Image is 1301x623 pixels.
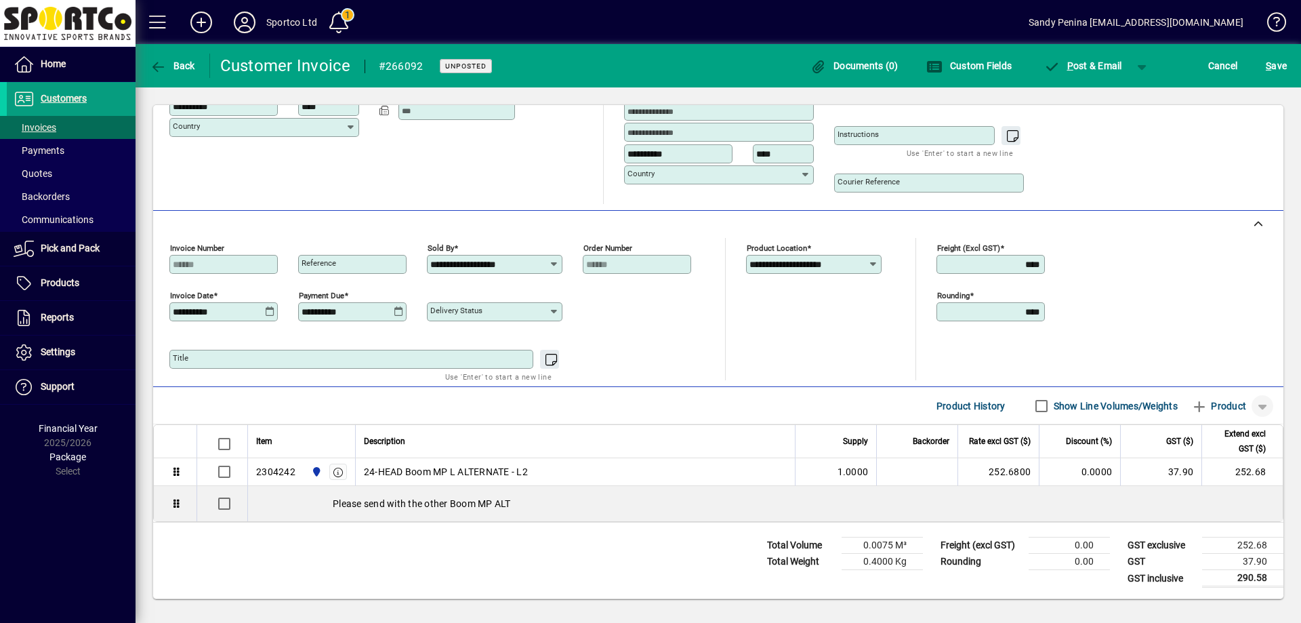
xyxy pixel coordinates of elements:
span: Custom Fields [926,60,1012,71]
td: Total Volume [760,538,842,554]
td: GST exclusive [1121,538,1202,554]
span: GST ($) [1166,434,1193,449]
button: Post & Email [1037,54,1129,78]
mat-hint: Use 'Enter' to start a new line [445,369,552,384]
span: Settings [41,346,75,357]
span: Product [1191,395,1246,417]
td: 290.58 [1202,570,1283,587]
a: Quotes [7,162,136,185]
td: 0.4000 Kg [842,554,923,570]
mat-label: Rounding [937,291,970,300]
mat-label: Invoice number [170,243,224,253]
span: Description [364,434,405,449]
mat-label: Instructions [838,129,879,139]
a: Knowledge Base [1257,3,1284,47]
span: ave [1266,55,1287,77]
span: Customers [41,93,87,104]
div: 252.6800 [966,465,1031,479]
div: #266092 [379,56,424,77]
div: Please send with the other Boom MP ALT [248,486,1283,521]
span: S [1266,60,1271,71]
a: Support [7,370,136,404]
a: Invoices [7,116,136,139]
span: Support [41,381,75,392]
mat-label: Country [627,169,655,178]
button: Save [1262,54,1290,78]
span: Backorder [913,434,949,449]
td: 0.00 [1029,554,1110,570]
mat-label: Sold by [428,243,454,253]
span: Package [49,451,86,462]
mat-label: Order number [583,243,632,253]
span: Home [41,58,66,69]
span: Reports [41,312,74,323]
span: Quotes [14,168,52,179]
mat-label: Delivery status [430,306,482,315]
mat-label: Product location [747,243,807,253]
label: Show Line Volumes/Weights [1051,399,1178,413]
td: 252.68 [1202,538,1283,554]
a: Reports [7,301,136,335]
span: Financial Year [39,423,98,434]
app-page-header-button: Back [136,54,210,78]
mat-label: Invoice date [170,291,213,300]
a: Settings [7,336,136,369]
button: Custom Fields [923,54,1015,78]
mat-label: Courier Reference [838,177,900,186]
td: 37.90 [1120,458,1201,486]
span: Extend excl GST ($) [1210,426,1266,456]
td: 0.00 [1029,538,1110,554]
span: Back [150,60,195,71]
a: Payments [7,139,136,162]
span: Cancel [1208,55,1238,77]
span: 1.0000 [838,465,869,479]
span: Sportco Ltd Warehouse [308,464,323,479]
span: Payments [14,145,64,156]
button: Add [180,10,223,35]
td: 37.90 [1202,554,1283,570]
button: Product [1184,394,1253,418]
mat-label: Country [173,121,200,131]
span: Products [41,277,79,288]
button: Profile [223,10,266,35]
mat-label: Title [173,353,188,363]
td: Freight (excl GST) [934,538,1029,554]
a: Home [7,47,136,81]
span: Rate excl GST ($) [969,434,1031,449]
span: P [1067,60,1073,71]
mat-label: Freight (excl GST) [937,243,1000,253]
div: 2304242 [256,465,295,479]
button: Cancel [1205,54,1241,78]
span: Product History [936,395,1006,417]
button: Documents (0) [807,54,902,78]
span: Discount (%) [1066,434,1112,449]
span: Unposted [445,62,487,71]
a: Communications [7,208,136,231]
td: GST [1121,554,1202,570]
span: Backorders [14,191,70,202]
span: Pick and Pack [41,243,100,254]
span: Communications [14,214,94,225]
td: GST inclusive [1121,570,1202,587]
button: Product History [931,394,1011,418]
span: Supply [843,434,868,449]
a: Backorders [7,185,136,208]
td: Rounding [934,554,1029,570]
span: Item [256,434,272,449]
span: Invoices [14,122,56,133]
td: 0.0075 M³ [842,538,923,554]
mat-hint: Use 'Enter' to start a new line [907,145,1013,161]
td: 252.68 [1201,458,1283,486]
mat-label: Reference [302,258,336,268]
a: Pick and Pack [7,232,136,266]
a: Products [7,266,136,300]
div: Sandy Penina [EMAIL_ADDRESS][DOMAIN_NAME] [1029,12,1243,33]
span: ost & Email [1044,60,1122,71]
div: Sportco Ltd [266,12,317,33]
td: Total Weight [760,554,842,570]
div: Customer Invoice [220,55,351,77]
td: 0.0000 [1039,458,1120,486]
span: Documents (0) [810,60,899,71]
button: Back [146,54,199,78]
mat-label: Payment due [299,291,344,300]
